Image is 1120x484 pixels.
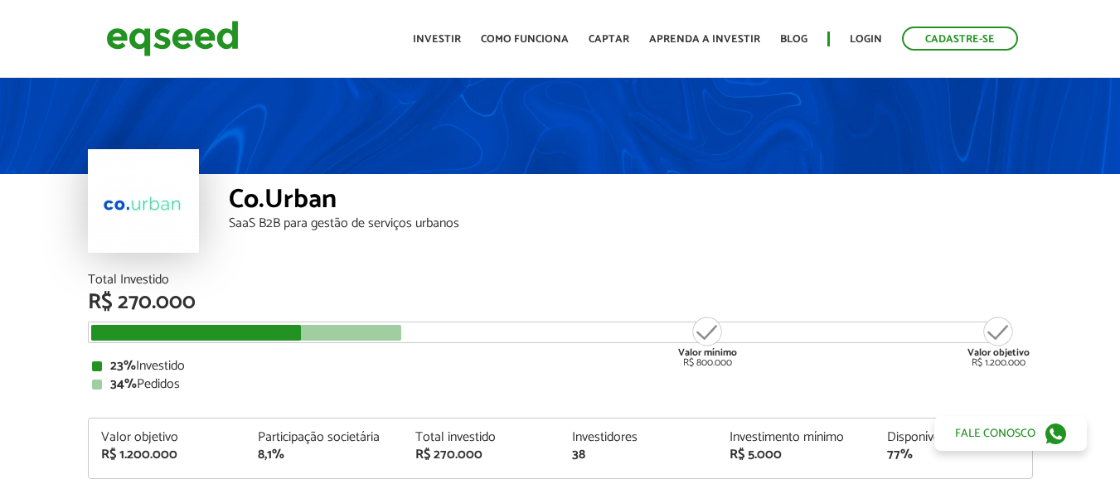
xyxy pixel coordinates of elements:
a: Captar [589,34,629,45]
div: Total investido [415,431,548,444]
a: Login [850,34,882,45]
div: SaaS B2B para gestão de serviços urbanos [229,217,1033,230]
div: Pedidos [92,378,1029,391]
img: EqSeed [106,17,239,60]
strong: 23% [110,355,136,377]
div: R$ 5.000 [730,448,862,462]
div: 77% [887,448,1020,462]
div: R$ 1.200.000 [967,315,1030,368]
div: Total Investido [88,273,1033,287]
a: Como funciona [481,34,569,45]
a: Cadastre-se [902,27,1018,51]
div: R$ 270.000 [88,292,1033,313]
strong: Valor objetivo [967,345,1030,361]
a: Investir [413,34,461,45]
div: Valor objetivo [101,431,234,444]
div: R$ 270.000 [415,448,548,462]
div: Co.Urban [229,186,1033,217]
div: Investimento mínimo [730,431,862,444]
a: Fale conosco [934,416,1087,451]
strong: 34% [110,373,137,395]
div: 38 [572,448,705,462]
a: Aprenda a investir [649,34,760,45]
div: Investidores [572,431,705,444]
div: R$ 1.200.000 [101,448,234,462]
div: Investido [92,360,1029,373]
div: Participação societária [258,431,390,444]
div: 8,1% [258,448,390,462]
a: Blog [780,34,807,45]
div: R$ 800.000 [676,315,739,368]
strong: Valor mínimo [678,345,737,361]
